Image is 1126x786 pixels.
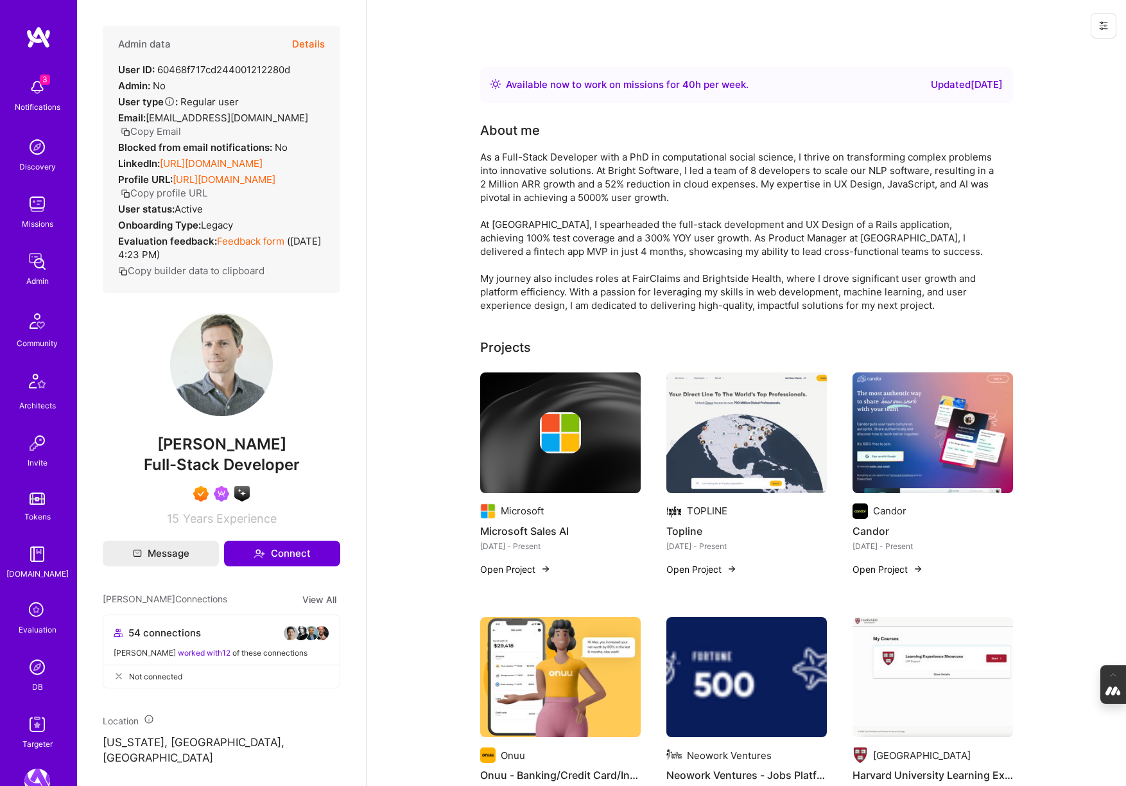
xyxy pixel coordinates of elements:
[118,173,173,186] strong: Profile URL:
[40,74,50,85] span: 3
[193,486,209,502] img: Exceptional A.Teamer
[22,306,53,336] img: Community
[682,78,695,91] span: 40
[19,399,56,412] div: Architects
[118,64,155,76] strong: User ID:
[853,617,1013,738] img: Harvard University Learning Experience Platform
[540,412,581,453] img: Company logo
[183,512,277,525] span: Years Experience
[480,503,496,519] img: Company logo
[118,63,290,76] div: 60468f717cd244001212280d
[666,767,827,783] h4: Neowork Ventures - Jobs Platform
[28,456,48,469] div: Invite
[118,235,217,247] strong: Evaluation feedback:
[118,96,178,108] strong: User type :
[304,625,319,641] img: avatar
[24,191,50,217] img: teamwork
[118,219,201,231] strong: Onboarding Type:
[103,735,340,766] p: [US_STATE], [GEOGRAPHIC_DATA], [GEOGRAPHIC_DATA]
[22,217,53,231] div: Missions
[133,549,142,558] i: icon Mail
[24,510,51,523] div: Tokens
[103,592,227,607] span: [PERSON_NAME] Connections
[853,767,1013,783] h4: Harvard University Learning Experience Platform
[103,714,340,728] div: Location
[24,430,50,456] img: Invite
[314,625,329,641] img: avatar
[217,235,284,247] a: Feedback form
[913,564,923,574] img: arrow-right
[26,26,51,49] img: logo
[121,127,130,137] i: icon Copy
[25,598,49,623] i: icon SelectionTeam
[146,112,308,124] span: [EMAIL_ADDRESS][DOMAIN_NAME]
[24,654,50,680] img: Admin Search
[24,712,50,737] img: Skill Targeter
[114,628,123,638] i: icon Collaborator
[103,541,219,566] button: Message
[541,564,551,574] img: arrow-right
[118,266,128,276] i: icon Copy
[873,749,971,762] div: [GEOGRAPHIC_DATA]
[103,435,340,454] span: [PERSON_NAME]
[506,77,749,92] div: Available now to work on missions for h per week .
[15,100,60,114] div: Notifications
[666,523,827,539] h4: Topline
[175,203,203,215] span: Active
[19,160,56,173] div: Discovery
[129,670,182,683] span: Not connected
[490,79,501,89] img: Availability
[292,26,325,63] button: Details
[19,623,56,636] div: Evaluation
[480,539,641,553] div: [DATE] - Present
[173,173,275,186] a: [URL][DOMAIN_NAME]
[118,79,166,92] div: No
[128,626,201,640] span: 54 connections
[170,313,273,416] img: User Avatar
[201,219,233,231] span: legacy
[727,564,737,574] img: arrow-right
[118,157,160,170] strong: LinkedIn:
[480,121,540,140] div: About me
[853,503,868,519] img: Company logo
[114,671,124,681] i: icon CloseGray
[480,338,531,357] div: Projects
[118,234,325,261] div: ( [DATE] 4:23 PM )
[480,523,641,539] h4: Microsoft Sales AI
[144,455,300,474] span: Full-Stack Developer
[121,189,130,198] i: icon Copy
[118,264,264,277] button: Copy builder data to clipboard
[164,96,175,107] i: Help
[214,486,229,502] img: Been on Mission
[118,39,171,50] h4: Admin data
[480,767,641,783] h4: Onuu - Banking/Credit Card/Insurance B2C app
[480,747,496,763] img: Company logo
[666,617,827,738] img: Neowork Ventures - Jobs Platform
[299,592,340,607] button: View All
[666,539,827,553] div: [DATE] - Present
[118,95,239,109] div: Regular user
[32,680,43,694] div: DB
[293,625,309,641] img: avatar
[160,157,263,170] a: [URL][DOMAIN_NAME]
[480,150,994,312] div: As a Full-Stack Developer with a PhD in computational social science, I thrive on transforming co...
[24,74,50,100] img: bell
[853,563,923,576] button: Open Project
[26,274,49,288] div: Admin
[873,504,906,518] div: Candor
[178,648,230,658] span: worked with 12
[666,747,682,763] img: Company logo
[480,563,551,576] button: Open Project
[22,368,53,399] img: Architects
[234,486,250,502] img: A.I. guild
[6,567,69,581] div: [DOMAIN_NAME]
[283,625,299,641] img: avatar
[24,541,50,567] img: guide book
[118,203,175,215] strong: User status:
[687,504,727,518] div: TOPLINE
[224,541,340,566] button: Connect
[480,372,641,493] img: cover
[118,112,146,124] strong: Email:
[666,503,682,519] img: Company logo
[121,125,181,138] button: Copy Email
